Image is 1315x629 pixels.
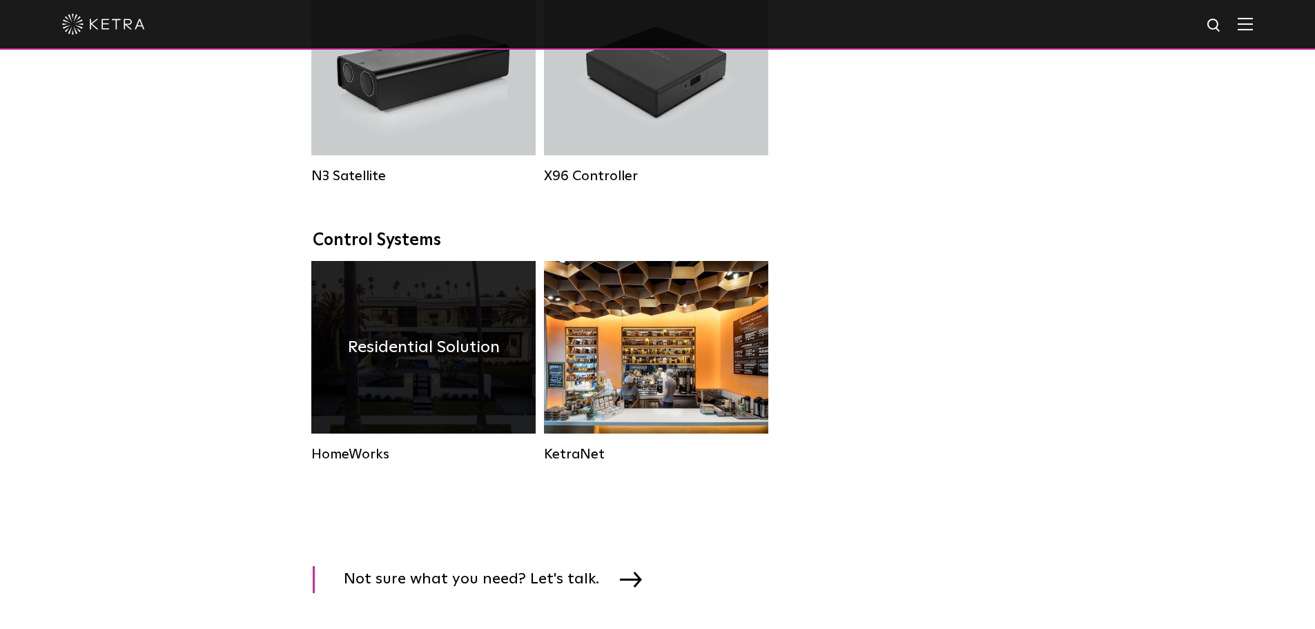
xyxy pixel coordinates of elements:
[544,261,768,463] a: KetraNet Legacy System
[62,14,145,35] img: ketra-logo-2019-white
[311,446,536,463] div: HomeWorks
[344,566,620,593] span: Not sure what you need? Let's talk.
[620,572,642,587] img: arrow
[311,168,536,184] div: N3 Satellite
[1206,17,1223,35] img: search icon
[313,566,659,593] a: Not sure what you need? Let's talk.
[313,231,1003,251] div: Control Systems
[544,446,768,463] div: KetraNet
[311,261,536,463] a: HomeWorks Residential Solution
[544,168,768,184] div: X96 Controller
[348,334,500,360] h4: Residential Solution
[1238,17,1253,30] img: Hamburger%20Nav.svg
